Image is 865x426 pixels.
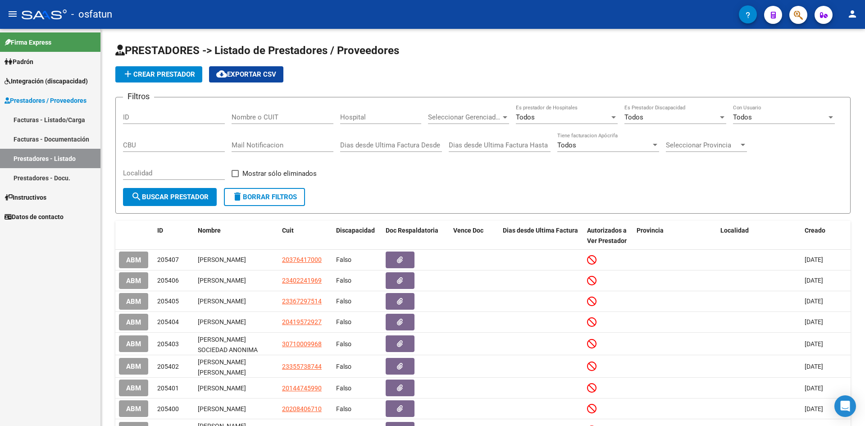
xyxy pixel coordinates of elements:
span: ABM [126,405,141,413]
span: ABM [126,384,141,392]
span: Todos [557,141,576,149]
span: 205401 [157,385,179,392]
datatable-header-cell: Cuit [278,221,332,251]
span: ABM [126,318,141,326]
span: Falso [336,318,351,325]
span: 205400 [157,405,179,412]
span: Autorizados a Ver Prestador [587,227,627,244]
span: Exportar CSV [216,70,276,78]
span: Datos de contacto [5,212,64,222]
span: Seleccionar Gerenciador [428,113,501,121]
button: Buscar Prestador [123,188,217,206]
span: Mostrar sólo eliminados [242,168,317,179]
h3: Filtros [123,90,154,103]
div: [PERSON_NAME] [PERSON_NAME] [198,357,275,376]
button: ABM [119,358,148,375]
div: [PERSON_NAME] [198,383,275,394]
span: [DATE] [805,298,823,305]
mat-icon: add [123,69,133,79]
mat-icon: menu [7,9,18,19]
span: Buscar Prestador [131,193,209,201]
span: 205403 [157,340,179,348]
span: 205404 [157,318,179,325]
div: [PERSON_NAME] [198,255,275,265]
datatable-header-cell: Vence Doc [450,221,499,251]
button: ABM [119,272,148,289]
span: 205402 [157,363,179,370]
button: ABM [119,314,148,330]
span: Falso [336,363,351,370]
span: ABM [126,362,141,371]
span: Nombre [198,227,221,234]
span: Todos [624,113,643,121]
datatable-header-cell: Dias desde Ultima Factura [499,221,583,251]
button: ABM [119,380,148,396]
datatable-header-cell: Provincia [633,221,717,251]
span: Falso [336,256,351,263]
span: ABM [126,340,141,348]
span: Provincia [637,227,664,234]
span: Seleccionar Provincia [666,141,739,149]
button: ABM [119,400,148,417]
span: [DATE] [805,256,823,263]
span: 23402241969 [282,277,322,284]
span: 20376417000 [282,256,322,263]
span: Todos [733,113,752,121]
span: 23367297514 [282,298,322,305]
span: Falso [336,385,351,392]
span: ABM [126,298,141,306]
span: PRESTADORES -> Listado de Prestadores / Proveedores [115,44,399,57]
span: Creado [805,227,825,234]
button: Crear Prestador [115,66,202,82]
datatable-header-cell: Localidad [717,221,801,251]
span: Prestadores / Proveedores [5,96,86,105]
span: 205405 [157,298,179,305]
span: 23355738744 [282,363,322,370]
datatable-header-cell: Creado [801,221,851,251]
span: Dias desde Ultima Factura [503,227,578,234]
button: ABM [119,293,148,310]
span: ABM [126,277,141,285]
span: 205407 [157,256,179,263]
span: 30710009968 [282,340,322,348]
mat-icon: search [131,191,142,202]
div: [PERSON_NAME] [198,317,275,327]
datatable-header-cell: Autorizados a Ver Prestador [583,221,633,251]
datatable-header-cell: Doc Respaldatoria [382,221,450,251]
span: ABM [126,256,141,264]
span: [DATE] [805,405,823,412]
span: Falso [336,298,351,305]
datatable-header-cell: Nombre [194,221,278,251]
div: [PERSON_NAME] SOCIEDAD ANONIMA [198,334,275,353]
span: [DATE] [805,318,823,325]
datatable-header-cell: ID [154,221,194,251]
span: Instructivos [5,192,46,202]
span: Integración (discapacidad) [5,76,88,86]
button: Exportar CSV [209,66,283,82]
span: Todos [516,113,535,121]
mat-icon: person [847,9,858,19]
button: ABM [119,252,148,268]
span: Doc Respaldatoria [386,227,438,234]
span: [DATE] [805,277,823,284]
span: Cuit [282,227,294,234]
span: Localidad [720,227,749,234]
button: ABM [119,335,148,352]
span: 20419572927 [282,318,322,325]
span: Crear Prestador [123,70,195,78]
span: [DATE] [805,385,823,392]
span: Vence Doc [453,227,483,234]
button: Borrar Filtros [224,188,305,206]
span: Falso [336,277,351,284]
span: 20144745990 [282,385,322,392]
span: ID [157,227,163,234]
span: 205406 [157,277,179,284]
div: [PERSON_NAME] [198,296,275,307]
div: [PERSON_NAME] [198,404,275,414]
span: Discapacidad [336,227,375,234]
span: 20208406710 [282,405,322,412]
span: Firma Express [5,37,51,47]
div: Open Intercom Messenger [834,395,856,417]
datatable-header-cell: Discapacidad [332,221,382,251]
div: [PERSON_NAME] [198,275,275,286]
